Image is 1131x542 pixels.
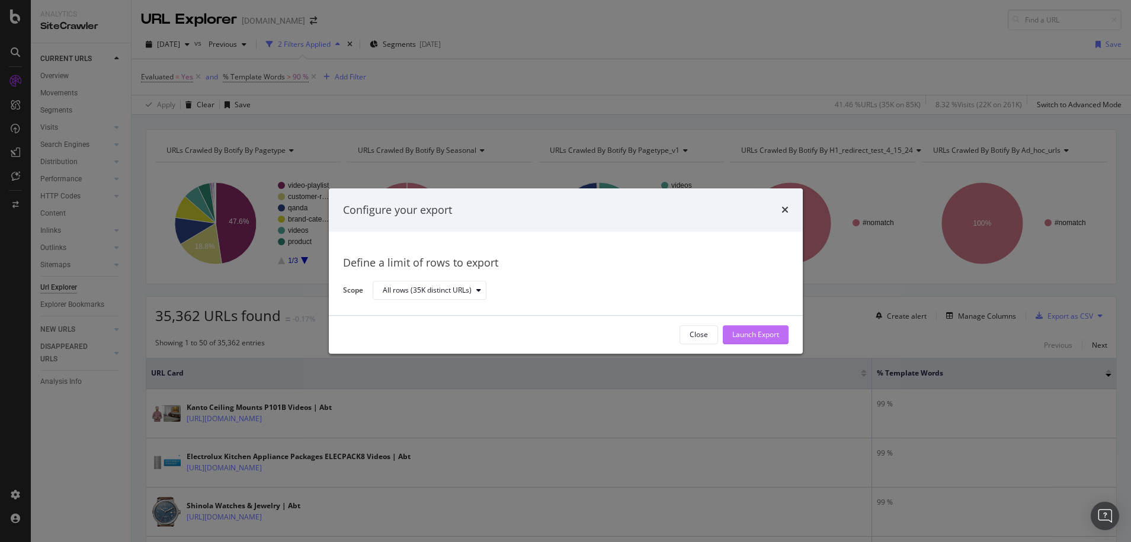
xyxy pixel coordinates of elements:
[690,330,708,340] div: Close
[680,325,718,344] button: Close
[343,285,363,298] label: Scope
[723,325,789,344] button: Launch Export
[1091,502,1119,530] div: Open Intercom Messenger
[373,281,486,300] button: All rows (35K distinct URLs)
[781,203,789,218] div: times
[732,330,779,340] div: Launch Export
[329,188,803,354] div: modal
[383,287,472,294] div: All rows (35K distinct URLs)
[343,203,452,218] div: Configure your export
[343,256,789,271] div: Define a limit of rows to export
